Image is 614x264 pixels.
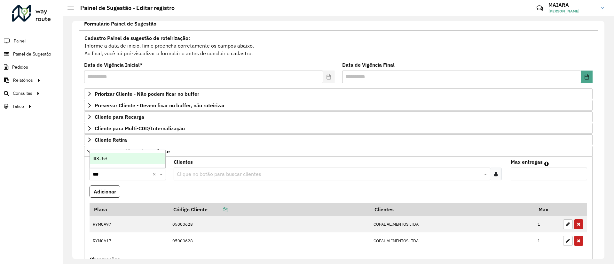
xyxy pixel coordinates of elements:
[84,61,143,69] label: Data de Vigência Inicial
[370,232,534,249] td: COPAL ALIMENTOS LTDA
[12,103,24,110] span: Tático
[169,232,370,249] td: 05000628
[84,35,190,41] strong: Cadastro Painel de sugestão de roteirização:
[153,170,158,178] span: Clear all
[84,100,593,111] a: Preservar Cliente - Devem ficar no buffer, não roteirizar
[84,134,593,145] a: Cliente Retira
[95,126,185,131] span: Cliente para Multi-CDD/Internalização
[90,255,120,263] label: Observações
[90,216,169,233] td: RYM0A97
[95,137,127,142] span: Cliente Retira
[534,203,560,216] th: Max
[14,38,26,44] span: Painel
[95,114,144,119] span: Cliente para Recarga
[84,21,156,26] span: Formulário Painel de Sugestão
[90,150,166,168] ng-dropdown-panel: Options list
[169,203,370,216] th: Código Cliente
[581,71,593,83] button: Choose Date
[13,51,51,57] span: Painel de Sugestão
[84,146,593,157] a: Mapas Sugeridos: Placa-Cliente
[90,203,169,216] th: Placa
[370,216,534,233] td: COPAL ALIMENTOS LTDA
[342,61,395,69] label: Data de Vigência Final
[90,185,120,198] button: Adicionar
[84,123,593,134] a: Cliente para Multi-CDD/Internalização
[534,216,560,233] td: 1
[95,149,170,154] span: Mapas Sugeridos: Placa-Cliente
[548,8,596,14] span: [PERSON_NAME]
[544,161,549,166] em: Máximo de clientes que serão colocados na mesma rota com os clientes informados
[548,2,596,8] h3: MAIARA
[95,91,199,96] span: Priorizar Cliente - Não podem ficar no buffer
[534,232,560,249] td: 1
[174,158,193,166] label: Clientes
[370,203,534,216] th: Clientes
[13,77,33,84] span: Relatórios
[84,111,593,122] a: Cliente para Recarga
[84,88,593,99] a: Priorizar Cliente - Não podem ficar no buffer
[95,103,225,108] span: Preservar Cliente - Devem ficar no buffer, não roteirizar
[511,158,543,166] label: Max entregas
[169,216,370,233] td: 05000628
[90,232,169,249] td: RYM0A17
[92,156,107,161] span: III3J63
[533,1,547,15] a: Contato Rápido
[208,206,228,213] a: Copiar
[84,34,593,57] div: Informe a data de inicio, fim e preencha corretamente os campos abaixo. Ao final, você irá pré-vi...
[74,4,175,11] h2: Painel de Sugestão - Editar registro
[12,64,28,71] span: Pedidos
[13,90,32,97] span: Consultas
